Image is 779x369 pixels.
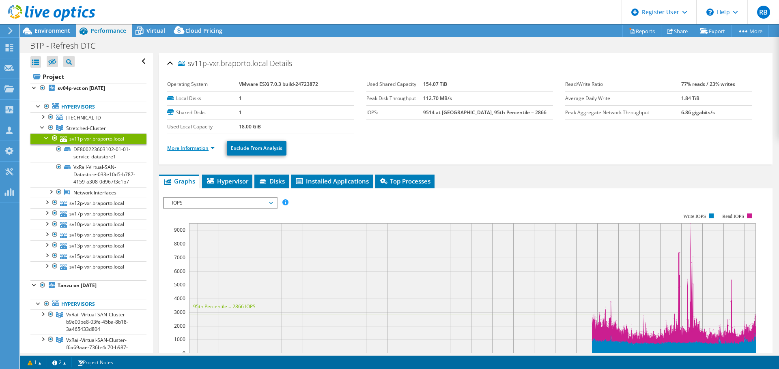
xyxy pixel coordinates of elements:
[239,95,242,102] b: 1
[30,299,146,309] a: Hypervisors
[174,322,185,329] text: 2000
[167,145,215,151] a: More Information
[681,95,699,102] b: 1.84 TiB
[174,309,185,316] text: 3000
[30,83,146,94] a: sv04p-vct on [DATE]
[366,109,423,117] label: IOPS:
[30,230,146,240] a: sv16p-vxr.braporto.local
[295,177,369,185] span: Installed Applications
[30,280,146,291] a: Tanzu on [DATE]
[423,81,447,87] b: 154.07 TiB
[47,357,72,367] a: 2
[66,114,103,121] span: [TECHNICAL_ID]
[366,94,423,102] label: Peak Disk Throughput
[34,27,70,34] span: Environment
[183,350,185,356] text: 0
[379,177,430,185] span: Top Processes
[565,80,681,88] label: Read/Write Ratio
[366,80,423,88] label: Used Shared Capacity
[239,123,261,130] b: 18.00 GiB
[30,133,146,144] a: sv11p-vxr.braporto.local
[168,198,272,208] span: IOPS
[30,112,146,123] a: [TECHNICAL_ID]
[163,177,195,185] span: Graphs
[30,144,146,162] a: DE800223603102-01-01-service-datastore1
[681,81,735,87] b: 77% reads / 23% writes
[167,80,239,88] label: Operating System
[706,9,714,16] svg: \n
[206,177,248,185] span: Hypervisor
[174,254,185,261] text: 7000
[30,251,146,261] a: sv15p-vxr.braporto.local
[30,187,146,198] a: Network Interfaces
[174,240,185,247] text: 8000
[167,123,239,131] label: Used Local Capacity
[30,208,146,219] a: sv17p-vxr.braporto.local
[30,123,146,133] a: Stretched-Cluster
[66,125,106,132] span: Stretched-Cluster
[30,102,146,112] a: Hypervisors
[174,281,185,288] text: 5000
[66,337,128,358] span: VxRail-Virtual-SAN-Cluster-f6a69aae-736b-4c70-b987-86b5894326c2
[239,81,318,87] b: VMware ESXi 7.0.3 build-24723872
[423,95,452,102] b: 112.70 MB/s
[174,226,185,233] text: 9000
[178,60,268,68] span: sv11p-vxr.braporto.local
[694,25,732,37] a: Export
[185,27,222,34] span: Cloud Pricing
[30,309,146,335] a: VxRail-Virtual-SAN-Cluster-b9e00be8-03fe-45ba-8b18-3a465433d804
[423,109,547,116] b: 9514 at [GEOGRAPHIC_DATA], 95th Percentile = 2866
[30,335,146,360] a: VxRail-Virtual-SAN-Cluster-f6a69aae-736b-4c70-b987-86b5894326c2
[723,213,745,219] text: Read IOPS
[174,336,185,343] text: 1000
[565,109,681,117] label: Peak Aggregate Network Throughput
[270,58,292,68] span: Details
[146,27,165,34] span: Virtual
[565,94,681,102] label: Average Daily Write
[239,109,242,116] b: 1
[30,70,146,83] a: Project
[26,41,108,50] h1: BTP - Refresh DTC
[30,219,146,230] a: sv10p-vxr.braporto.local
[681,109,715,116] b: 6.86 gigabits/s
[30,162,146,187] a: VxRail-Virtual-SAN-Datastore-033e10d5-b787-4159-a308-0d967f3c1b7
[731,25,769,37] a: More
[167,109,239,117] label: Shared Disks
[22,357,47,367] a: 1
[167,94,239,102] label: Local Disks
[661,25,694,37] a: Share
[30,240,146,251] a: sv13p-vxr.braporto.local
[66,311,128,333] span: VxRail-Virtual-SAN-Cluster-b9e00be8-03fe-45ba-8b18-3a465433d804
[227,141,286,156] a: Exclude From Analysis
[90,27,126,34] span: Performance
[683,213,706,219] text: Write IOPS
[757,6,770,19] span: RB
[258,177,285,185] span: Disks
[58,85,105,92] b: sv04p-vct on [DATE]
[193,303,256,310] text: 95th Percentile = 2866 IOPS
[174,268,185,275] text: 6000
[622,25,661,37] a: Reports
[30,198,146,208] a: sv12p-vxr.braporto.local
[30,261,146,272] a: sv14p-vxr.braporto.local
[71,357,119,367] a: Project Notes
[174,295,185,302] text: 4000
[58,282,97,289] b: Tanzu on [DATE]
